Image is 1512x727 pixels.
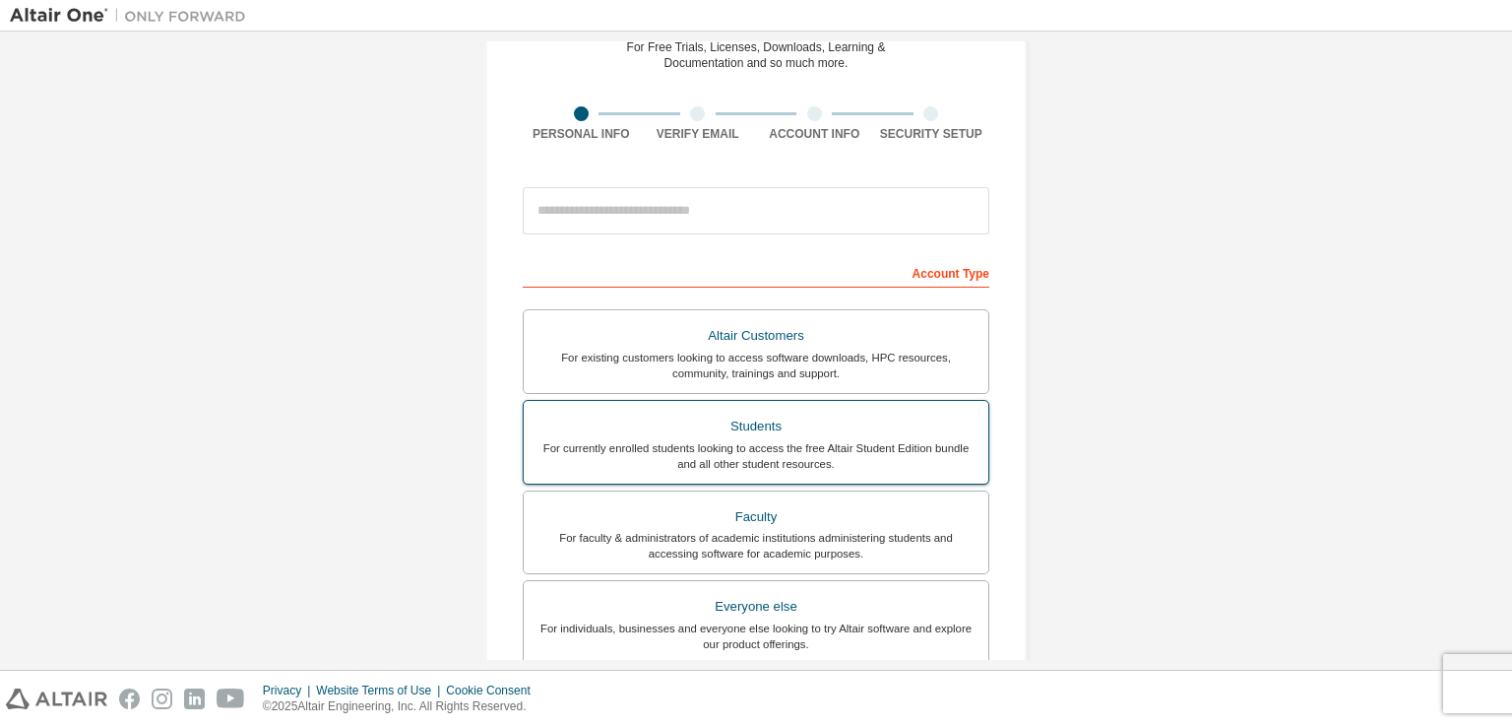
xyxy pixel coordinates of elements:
img: Altair One [10,6,256,26]
div: Website Terms of Use [316,683,446,698]
div: For individuals, businesses and everyone else looking to try Altair software and explore our prod... [535,621,976,652]
div: For Free Trials, Licenses, Downloads, Learning & Documentation and so much more. [627,39,886,71]
div: Personal Info [523,126,640,142]
div: For existing customers looking to access software downloads, HPC resources, community, trainings ... [535,350,976,381]
img: facebook.svg [119,689,140,709]
div: Cookie Consent [446,683,541,698]
p: © 2025 Altair Engineering, Inc. All Rights Reserved. [263,698,542,715]
div: Account Info [756,126,873,142]
div: For faculty & administrators of academic institutions administering students and accessing softwa... [535,530,976,562]
div: Privacy [263,683,316,698]
div: Everyone else [535,593,976,621]
img: linkedin.svg [184,689,205,709]
div: Security Setup [873,126,990,142]
div: For currently enrolled students looking to access the free Altair Student Edition bundle and all ... [535,440,976,472]
div: Altair Customers [535,322,976,350]
img: altair_logo.svg [6,689,107,709]
div: Students [535,413,976,440]
img: instagram.svg [152,689,172,709]
div: Verify Email [640,126,757,142]
img: youtube.svg [217,689,245,709]
div: Account Type [523,256,989,288]
div: Faculty [535,503,976,531]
